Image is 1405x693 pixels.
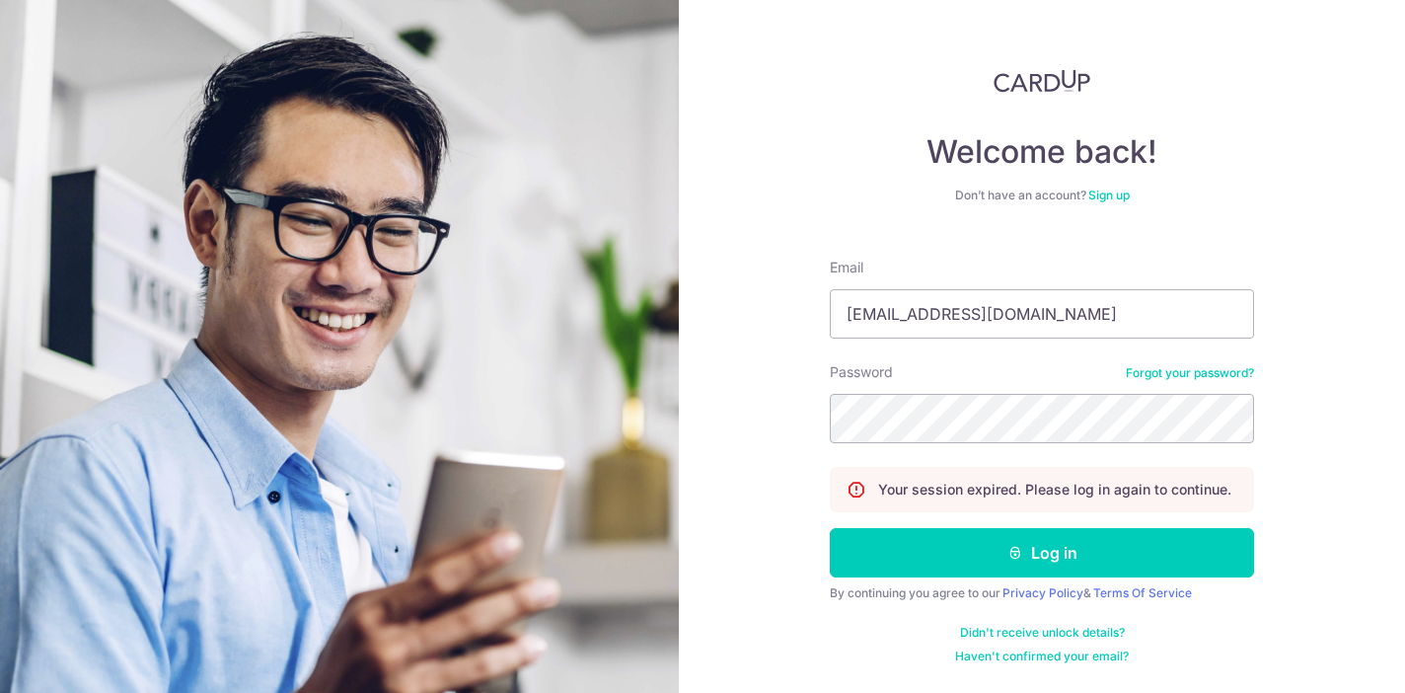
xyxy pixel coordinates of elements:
a: Sign up [1088,188,1130,202]
div: Don’t have an account? [830,188,1254,203]
a: Didn't receive unlock details? [960,625,1125,641]
input: Enter your Email [830,289,1254,339]
a: Terms Of Service [1093,585,1192,600]
a: Haven't confirmed your email? [955,649,1129,664]
button: Log in [830,528,1254,577]
h4: Welcome back! [830,132,1254,172]
img: CardUp Logo [994,69,1090,93]
a: Forgot your password? [1126,365,1254,381]
a: Privacy Policy [1002,585,1083,600]
div: By continuing you agree to our & [830,585,1254,601]
p: Your session expired. Please log in again to continue. [878,480,1231,500]
label: Password [830,362,893,382]
label: Email [830,258,863,277]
